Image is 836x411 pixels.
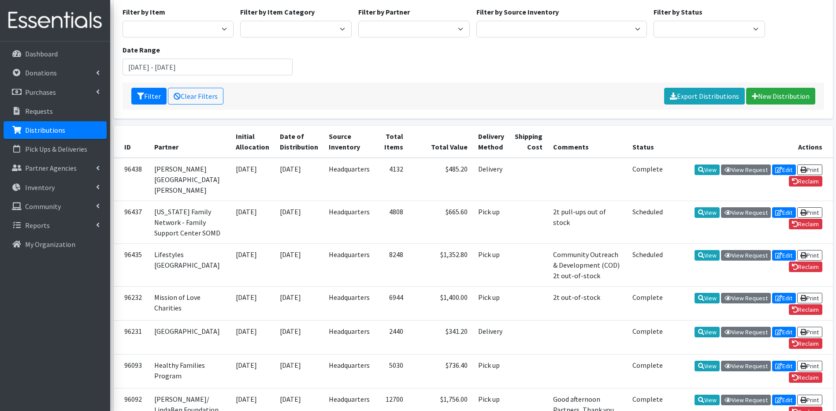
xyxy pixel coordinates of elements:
td: Delivery [473,320,509,354]
label: Filter by Partner [358,7,410,17]
a: View [695,293,720,303]
td: 2440 [375,320,409,354]
a: Reclaim [789,219,822,229]
label: Filter by Item Category [240,7,315,17]
a: View Request [721,207,771,218]
td: Pick up [473,243,509,286]
a: Edit [772,250,796,261]
a: View Request [721,361,771,371]
p: Pick Ups & Deliveries [25,145,87,153]
a: Clear Filters [168,88,223,105]
p: Purchases [25,88,56,97]
p: Donations [25,68,57,77]
td: [PERSON_NAME][GEOGRAPHIC_DATA] [PERSON_NAME] [149,158,230,201]
td: [US_STATE] Family Network - Family Support Center SOMD [149,201,230,243]
td: [DATE] [275,320,323,354]
label: Filter by Item [123,7,165,17]
a: View Request [721,250,771,261]
a: Print [797,395,822,405]
a: Reports [4,217,107,234]
td: Scheduled [627,243,668,286]
td: Complete [627,286,668,320]
a: Edit [772,164,796,175]
td: 4132 [375,158,409,201]
th: Comments [548,126,627,158]
a: View Request [721,293,771,303]
a: New Distribution [746,88,815,105]
a: View [695,164,720,175]
td: [DATE] [230,355,275,389]
th: Total Value [409,126,473,158]
a: Reclaim [789,338,822,349]
a: View [695,395,720,405]
a: Export Distributions [664,88,745,105]
td: 5030 [375,355,409,389]
th: Date of Distribution [275,126,323,158]
a: Print [797,327,822,337]
a: My Organization [4,235,107,253]
input: January 1, 2011 - December 31, 2011 [123,59,293,75]
td: $485.20 [409,158,473,201]
a: Print [797,207,822,218]
td: 8248 [375,243,409,286]
a: Reclaim [789,372,822,383]
a: Edit [772,293,796,303]
th: Shipping Cost [509,126,548,158]
a: View Request [721,164,771,175]
td: 4808 [375,201,409,243]
td: Complete [627,320,668,354]
td: Complete [627,355,668,389]
a: View Request [721,395,771,405]
th: Delivery Method [473,126,509,158]
td: Scheduled [627,201,668,243]
p: Requests [25,107,53,116]
td: Headquarters [323,158,375,201]
td: Community Outreach & Development (COD) 2t out-of-stock [548,243,627,286]
a: Edit [772,395,796,405]
td: Headquarters [323,286,375,320]
td: 96232 [114,286,149,320]
a: Print [797,250,822,261]
td: $341.20 [409,320,473,354]
a: View [695,361,720,371]
td: Pick up [473,201,509,243]
td: [DATE] [230,158,275,201]
td: 2t pull-ups out of stock [548,201,627,243]
td: Pick up [473,286,509,320]
th: Actions [668,126,833,158]
p: Reports [25,221,50,230]
td: 96437 [114,201,149,243]
td: [DATE] [275,355,323,389]
a: View [695,207,720,218]
td: 6944 [375,286,409,320]
a: Dashboard [4,45,107,63]
td: 2t out-of-stock [548,286,627,320]
a: Donations [4,64,107,82]
label: Filter by Source Inventory [476,7,559,17]
a: Partner Agencies [4,159,107,177]
td: Mission of Love Charities [149,286,230,320]
td: 96231 [114,320,149,354]
a: Reclaim [789,176,822,187]
a: Reclaim [789,262,822,272]
td: Healthy Families Program [149,355,230,389]
a: Reclaim [789,304,822,315]
label: Date Range [123,45,160,55]
td: Headquarters [323,355,375,389]
a: Pick Ups & Deliveries [4,140,107,158]
label: Filter by Status [654,7,702,17]
td: [DATE] [230,286,275,320]
td: 96435 [114,243,149,286]
p: My Organization [25,240,75,249]
a: Print [797,361,822,371]
a: Edit [772,207,796,218]
td: 96438 [114,158,149,201]
button: Filter [131,88,167,105]
td: [DATE] [230,320,275,354]
td: [DATE] [230,201,275,243]
th: Partner [149,126,230,158]
td: Complete [627,158,668,201]
td: Headquarters [323,320,375,354]
td: $1,400.00 [409,286,473,320]
p: Distributions [25,126,65,135]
